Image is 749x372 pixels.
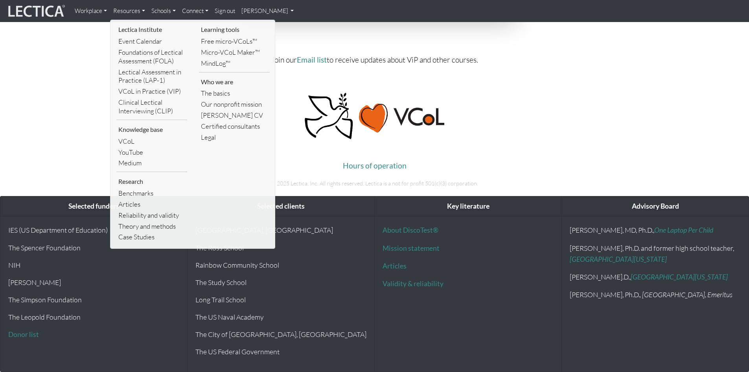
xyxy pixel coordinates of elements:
[195,259,366,270] p: Rainbow Community School
[8,330,39,339] a: Donor list
[199,121,270,132] a: Certified consultants
[8,224,179,235] p: IES (US Department of Education)
[383,279,444,288] a: Validity & reliability
[199,23,270,36] li: Learning tools
[116,210,187,221] a: Reliability and validity
[116,147,187,158] a: YouTube
[8,259,179,270] p: NIH
[116,23,187,36] li: Lectica Institute
[195,277,366,288] p: The Study School
[195,311,366,322] p: The US Naval Academy
[179,3,212,19] a: Connect
[116,36,187,47] a: Event Calendar
[110,3,148,19] a: Resources
[383,226,438,234] a: About DiscoTest®
[570,289,741,300] p: [PERSON_NAME], Ph.D.
[640,290,732,299] em: , [GEOGRAPHIC_DATA], Emeritus
[116,47,187,67] a: Foundations of Lectical Assessment (FOLA)
[199,76,270,88] li: Who we are
[199,58,270,69] a: MindLog™
[654,226,713,234] a: One Laptop Per Child
[199,110,270,121] a: [PERSON_NAME] CV
[8,277,179,288] p: [PERSON_NAME]
[72,3,110,19] a: Workplace
[188,196,374,217] div: Selected clients
[148,3,179,19] a: Schools
[199,36,270,47] a: Free micro-VCoLs™
[116,136,187,147] a: VCoL
[116,157,187,168] a: Medium
[116,231,187,242] a: Case Studies
[8,311,179,322] p: The Leopold Foundation
[302,92,446,141] img: Peace, love, VCoL
[199,88,270,99] a: The basics
[212,3,238,19] a: Sign out
[383,262,407,270] a: Articles
[116,188,187,199] a: Benchmarks
[570,224,741,236] p: [PERSON_NAME], MD, Ph.D.,
[199,132,270,143] a: Legal
[195,329,366,340] p: The City of [GEOGRAPHIC_DATA], [GEOGRAPHIC_DATA]
[235,54,514,67] p: Join our to receive updates about ViP and other courses.
[116,97,187,117] a: Clinical Lectical Interviewing (CLIP)
[199,47,270,58] a: Micro-VCoL Maker™
[570,242,741,265] p: [PERSON_NAME], Ph.D. and former high school teacher,
[195,346,366,357] p: The US Federal Government
[116,175,187,188] li: Research
[8,242,179,253] p: The Spencer Foundation
[383,244,440,252] a: Mission statement
[375,196,561,217] div: Key literature
[199,99,270,110] a: Our nonprofit mission
[0,196,187,217] div: Selected funders
[116,67,187,86] a: Lectical Assessment in Practice (LAP-1)
[631,273,728,281] a: [GEOGRAPHIC_DATA][US_STATE]
[562,196,749,217] div: Advisory Board
[156,179,593,188] p: © 2025 Lectica, Inc. All rights reserved. Lectica is a not for profit 501(c)(3) corporation.
[570,255,667,263] a: [GEOGRAPHIC_DATA][US_STATE]
[8,294,179,305] p: The Simpson Foundation
[116,123,187,136] li: Knowledge base
[238,3,297,19] a: [PERSON_NAME]
[297,55,327,64] a: Email list
[116,86,187,97] a: VCoL in Practice (VIP)
[195,242,366,253] p: The Ross School
[116,221,187,232] a: Theory and methods
[570,271,741,283] p: [PERSON_NAME].D.,
[195,294,366,305] p: Long Trail School
[6,4,65,19] img: lecticalive
[116,199,187,210] a: Articles
[195,224,366,235] p: [GEOGRAPHIC_DATA], [GEOGRAPHIC_DATA]
[343,161,407,170] a: Hours of operation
